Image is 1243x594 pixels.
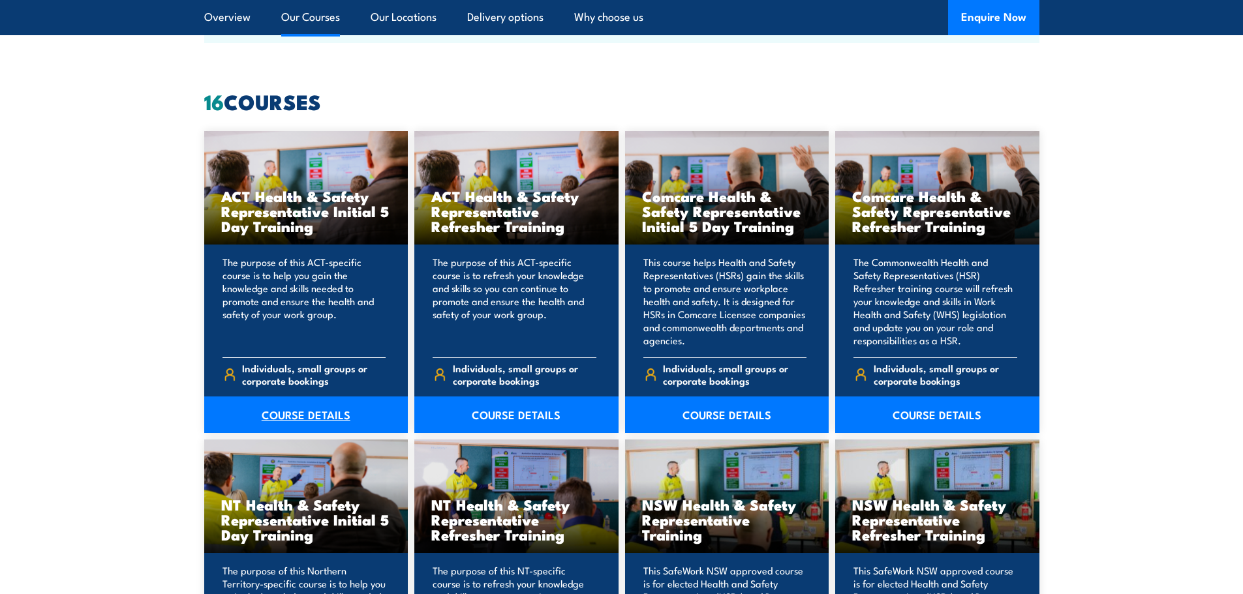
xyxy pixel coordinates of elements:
p: The purpose of this ACT-specific course is to help you gain the knowledge and skills needed to pr... [223,256,386,347]
span: Individuals, small groups or corporate bookings [663,362,806,387]
p: The purpose of this ACT-specific course is to refresh your knowledge and skills so you can contin... [433,256,596,347]
a: COURSE DETAILS [835,396,1039,433]
strong: 16 [204,85,224,117]
h2: COURSES [204,92,1039,110]
span: Individuals, small groups or corporate bookings [874,362,1017,387]
h3: NT Health & Safety Representative Refresher Training [431,497,602,542]
span: Individuals, small groups or corporate bookings [242,362,386,387]
h3: NT Health & Safety Representative Initial 5 Day Training [221,497,391,542]
p: The Commonwealth Health and Safety Representatives (HSR) Refresher training course will refresh y... [853,256,1017,347]
h3: Comcare Health & Safety Representative Initial 5 Day Training [642,188,812,233]
a: COURSE DETAILS [204,396,408,433]
p: This course helps Health and Safety Representatives (HSRs) gain the skills to promote and ensure ... [643,256,807,347]
h3: NSW Health & Safety Representative Refresher Training [852,497,1022,542]
span: Individuals, small groups or corporate bookings [453,362,596,387]
a: COURSE DETAILS [414,396,619,433]
a: COURSE DETAILS [625,396,829,433]
h3: NSW Health & Safety Representative Training [642,497,812,542]
h3: Comcare Health & Safety Representative Refresher Training [852,188,1022,233]
h3: ACT Health & Safety Representative Refresher Training [431,188,602,233]
h3: ACT Health & Safety Representative Initial 5 Day Training [221,188,391,233]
